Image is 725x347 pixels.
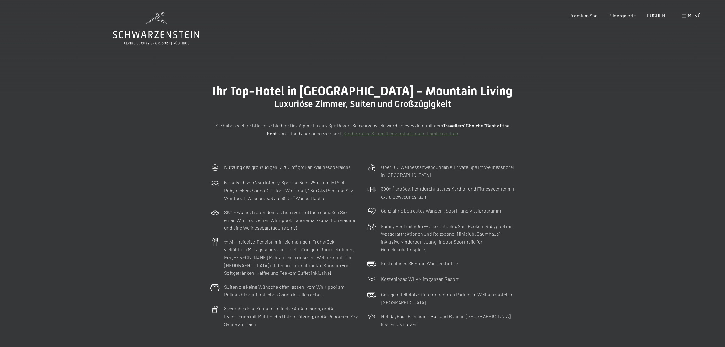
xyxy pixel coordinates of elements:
[274,98,451,109] span: Luxuriöse Zimmer, Suiten und Großzügigkeit
[608,13,636,18] a: Bildergalerie
[224,305,358,328] p: 8 verschiedene Saunen, inklusive Außensauna, große Eventsauna mit Multimedia Unterstützung, große...
[224,163,351,171] p: Nutzung des großzügigen, 7.700 m² großen Wellnessbereichs
[267,123,510,136] strong: Travellers' Choiche "Best of the best"
[647,13,665,18] a: BUCHEN
[381,275,459,283] p: Kostenloses WLAN im ganzen Resort
[224,283,358,299] p: Suiten die keine Wünsche offen lassen: vom Whirlpool am Balkon, bis zur finnischen Sauna ist alle...
[381,207,501,215] p: Ganzjährig betreutes Wander-, Sport- und Vitalprogramm
[381,185,515,200] p: 300m² großes, lichtdurchflutetes Kardio- und Fitnesscenter mit extra Bewegungsraum
[381,291,515,306] p: Garagenstellplätze für entspanntes Parken im Wellnesshotel in [GEOGRAPHIC_DATA]
[381,222,515,253] p: Family Pool mit 60m Wasserrutsche, 25m Becken, Babypool mit Wasserattraktionen und Relaxzone. Min...
[213,84,512,98] span: Ihr Top-Hotel in [GEOGRAPHIC_DATA] - Mountain Living
[343,131,458,136] a: Kinderpreise & Familienkonbinationen- Familiensuiten
[381,163,515,179] p: Über 100 Wellnessanwendungen & Private Spa im Wellnesshotel in [GEOGRAPHIC_DATA]
[381,312,515,328] p: HolidayPass Premium – Bus und Bahn in [GEOGRAPHIC_DATA] kostenlos nutzen
[224,208,358,232] p: SKY SPA: hoch über den Dächern von Luttach genießen Sie einen 23m Pool, einen Whirlpool, Panorama...
[210,122,515,137] p: Sie haben sich richtig entschieden: Das Alpine Luxury Spa Resort Schwarzenstein wurde dieses Jahr...
[224,179,358,202] p: 6 Pools, davon 25m Infinity-Sportbecken, 25m Family Pool, Babybecken, Sauna-Outdoor Whirlpool, 23...
[224,238,358,277] p: ¾ All-inclusive-Pension mit reichhaltigem Frühstück, vielfältigen Mittagssnacks und mehrgängigem ...
[688,13,701,18] span: Menü
[381,259,458,267] p: Kostenloses Ski- und Wandershuttle
[569,13,597,18] a: Premium Spa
